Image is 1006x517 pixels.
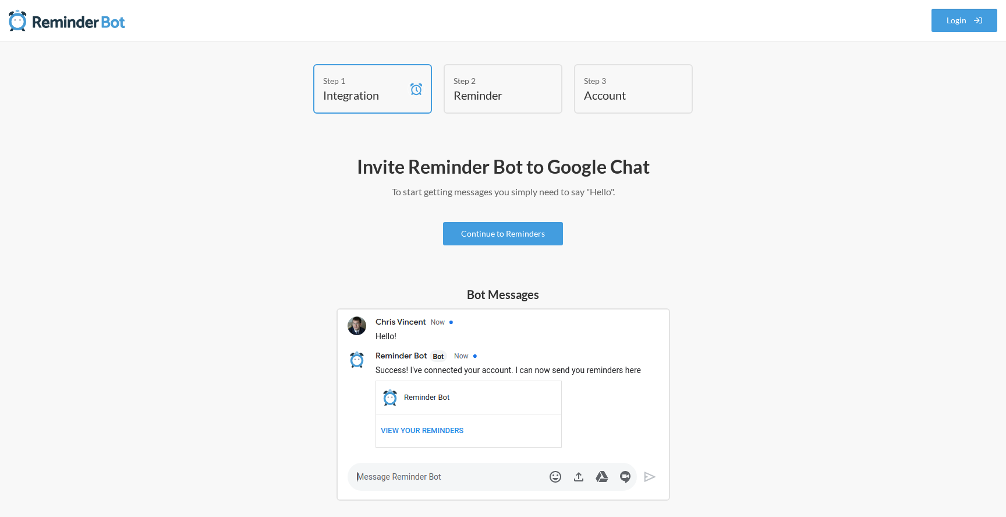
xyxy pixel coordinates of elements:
h5: Bot Messages [336,286,670,303]
p: To start getting messages you simply need to say "Hello". [165,185,841,199]
div: Step 3 [584,75,665,87]
div: Step 2 [454,75,535,87]
img: Reminder Bot [9,9,125,32]
a: Login [931,9,998,32]
h4: Reminder [454,87,535,103]
h2: Invite Reminder Bot to Google Chat [165,154,841,179]
h4: Integration [323,87,405,103]
h4: Account [584,87,665,103]
div: Step 1 [323,75,405,87]
a: Continue to Reminders [443,222,563,245]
